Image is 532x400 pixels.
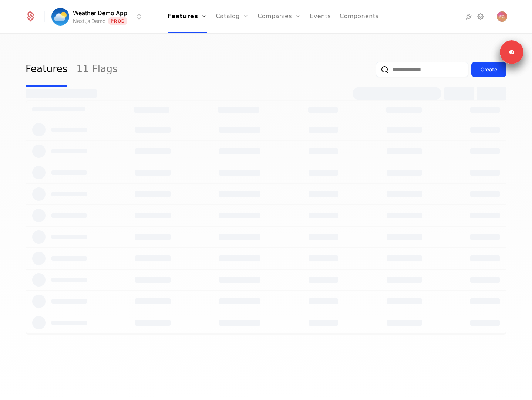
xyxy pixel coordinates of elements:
[108,17,127,25] span: Prod
[26,52,67,87] a: Features
[476,12,485,21] a: Settings
[51,8,69,26] img: Weather Demo App
[76,52,117,87] a: 11 Flags
[471,62,506,77] button: Create
[497,11,507,22] img: fynn glover
[54,9,144,25] button: Select environment
[73,9,127,17] span: Weather Demo App
[73,17,105,25] div: Next.js Demo
[497,11,507,22] button: Open user button
[481,66,497,73] div: Create
[464,12,473,21] a: Integrations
